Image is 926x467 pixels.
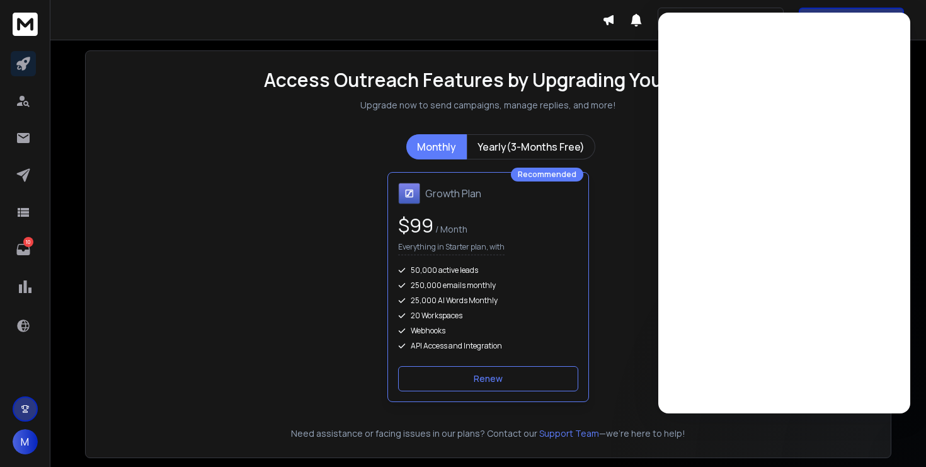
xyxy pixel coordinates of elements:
div: 50,000 active leads [398,265,578,275]
div: 25,000 AI Words Monthly [398,296,578,306]
img: Growth Plan icon [398,183,420,204]
button: Get Free Credits [799,8,904,33]
p: Upgrade now to send campaigns, manage replies, and more! [360,99,616,112]
a: 10 [11,237,36,262]
iframe: Intercom live chat [658,13,910,413]
p: 10 [23,237,33,247]
p: Everything in Starter plan, with [398,242,505,255]
span: / Month [433,223,467,235]
button: Yearly(3-Months Free) [467,134,595,159]
span: $ 99 [398,212,433,238]
div: Webhooks [398,326,578,336]
div: 250,000 emails monthly [398,280,578,291]
div: API Access and Integration [398,341,578,351]
div: Recommended [511,168,583,182]
button: Support Team [539,427,599,440]
iframe: Intercom live chat [880,424,910,454]
button: Renew [398,366,578,391]
button: M [13,429,38,454]
div: 20 Workspaces [398,311,578,321]
h1: Access Outreach Features by Upgrading Your Plan [264,69,712,91]
button: Monthly [406,134,467,159]
p: Need assistance or facing issues in our plans? Contact our —we're here to help! [103,427,873,440]
h1: Growth Plan [425,186,481,201]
